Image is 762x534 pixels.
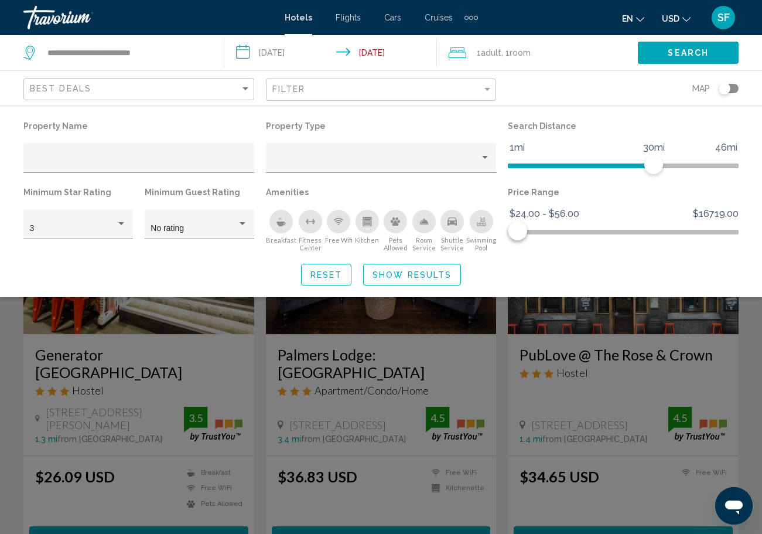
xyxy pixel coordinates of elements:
[622,14,633,23] span: en
[30,223,35,233] span: 3
[409,209,438,252] button: Room Service
[662,10,691,27] button: Change currency
[151,223,184,233] span: No rating
[717,12,730,23] span: SF
[23,6,273,29] a: Travorium
[662,14,679,23] span: USD
[477,45,501,61] span: 1
[353,209,381,252] button: Kitchen
[710,83,739,94] button: Toggle map
[466,209,496,252] button: Swimming Pool
[266,78,497,102] button: Filter
[266,118,497,134] p: Property Type
[373,270,452,280] span: Show Results
[266,236,296,244] span: Breakfast
[464,8,478,27] button: Extra navigation items
[691,205,740,223] span: $16719.00
[18,118,744,252] div: Hotel Filters
[508,139,527,157] span: 1mi
[466,236,496,251] span: Swimming Pool
[501,45,531,61] span: , 1
[508,184,739,200] p: Price Range
[272,158,490,167] mat-select: Property type
[296,209,324,252] button: Fitness Center
[23,118,254,134] p: Property Name
[425,13,453,22] a: Cruises
[145,184,254,200] p: Minimum Guest Rating
[266,184,497,200] p: Amenities
[708,5,739,30] button: User Menu
[30,84,91,93] span: Best Deals
[355,236,379,244] span: Kitchen
[438,236,466,251] span: Shuttle Service
[285,13,312,22] a: Hotels
[384,13,401,22] a: Cars
[508,118,739,134] p: Search Distance
[481,48,501,57] span: Adult
[363,264,461,285] button: Show Results
[296,236,324,251] span: Fitness Center
[438,209,466,252] button: Shuttle Service
[638,42,739,63] button: Search
[510,48,531,57] span: Room
[381,236,409,251] span: Pets Allowed
[310,270,343,280] span: Reset
[23,184,133,200] p: Minimum Star Rating
[508,205,581,223] span: $24.00 - $56.00
[266,209,296,252] button: Breakfast
[622,10,644,27] button: Change language
[668,49,709,58] span: Search
[409,236,438,251] span: Room Service
[324,209,353,252] button: Free Wifi
[30,84,251,94] mat-select: Sort by
[301,264,352,285] button: Reset
[336,13,361,22] a: Flights
[381,209,409,252] button: Pets Allowed
[437,35,638,70] button: Travelers: 1 adult, 0 children
[715,487,753,525] iframe: Кнопка запуска окна обмена сообщениями
[325,236,353,244] span: Free Wifi
[713,139,739,157] span: 46mi
[641,139,667,157] span: 30mi
[692,80,710,97] span: Map
[272,84,306,94] span: Filter
[224,35,437,70] button: Check-in date: Sep 3, 2025 Check-out date: Sep 4, 2025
